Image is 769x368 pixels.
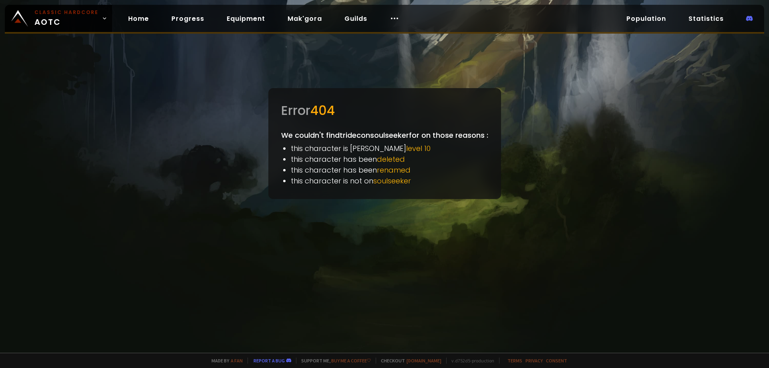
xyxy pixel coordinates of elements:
a: a fan [231,358,243,364]
div: We couldn't find tridec on soulseeker for on those reasons : [268,88,501,199]
a: [DOMAIN_NAME] [407,358,441,364]
span: deleted [377,154,405,164]
a: Buy me a coffee [331,358,371,364]
a: Consent [546,358,567,364]
a: Privacy [525,358,543,364]
span: Support me, [296,358,371,364]
small: Classic Hardcore [34,9,99,16]
div: Error [281,101,488,120]
a: Guilds [338,10,374,27]
li: this character has been [291,154,488,165]
a: Home [122,10,155,27]
span: 404 [310,101,335,119]
span: v. d752d5 - production [446,358,494,364]
a: Classic HardcoreAOTC [5,5,112,32]
span: renamed [377,165,411,175]
li: this character has been [291,165,488,175]
li: this character is not on [291,175,488,186]
span: soulseeker [373,176,411,186]
a: Population [620,10,672,27]
span: level 10 [406,143,431,153]
span: Made by [207,358,243,364]
a: Equipment [220,10,272,27]
span: AOTC [34,9,99,28]
a: Terms [507,358,522,364]
a: Statistics [682,10,730,27]
a: Mak'gora [281,10,328,27]
li: this character is [PERSON_NAME] [291,143,488,154]
span: Checkout [376,358,441,364]
a: Report a bug [254,358,285,364]
a: Progress [165,10,211,27]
